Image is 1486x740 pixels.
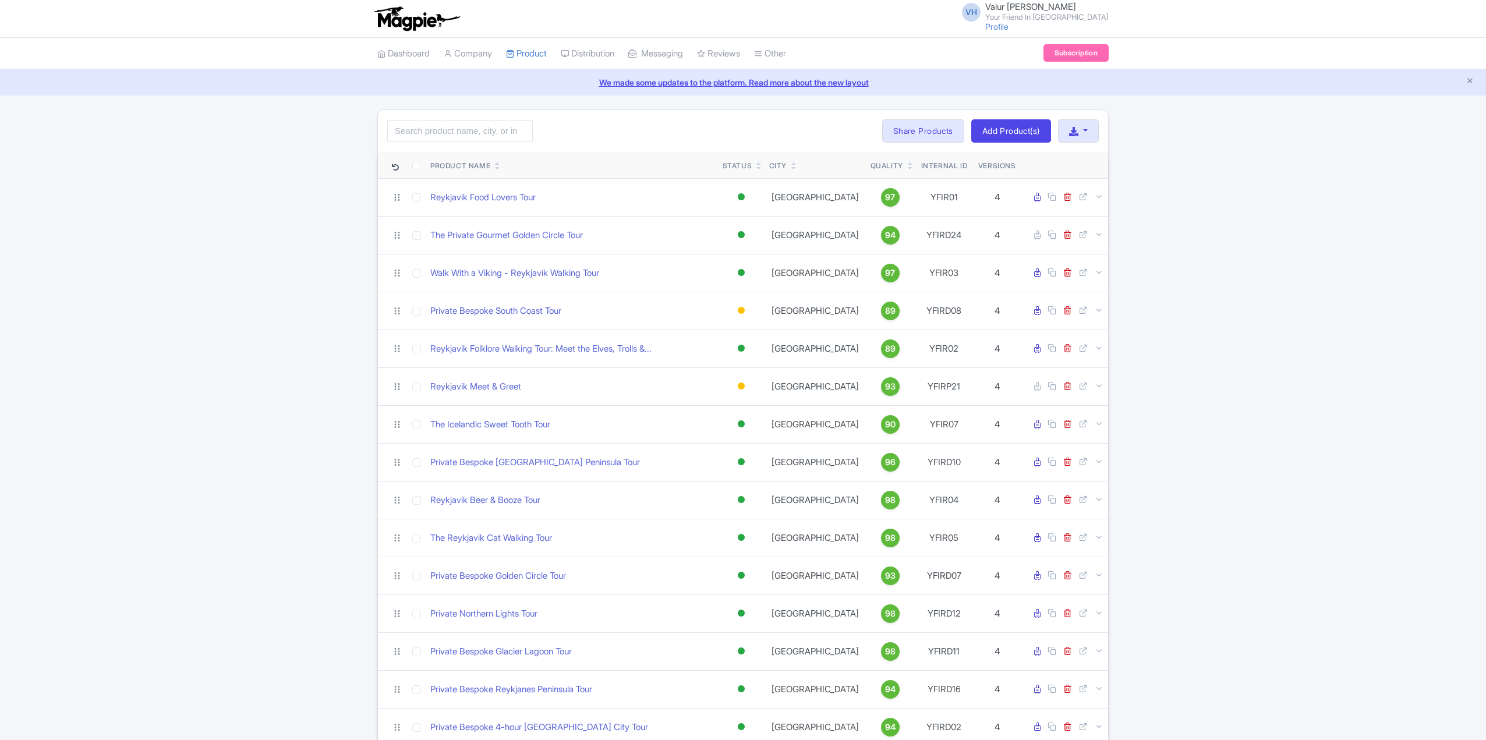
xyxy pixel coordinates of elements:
span: 4 [995,494,1000,505]
span: 4 [995,570,1000,581]
a: Add Product(s) [971,119,1051,143]
td: YFIRD16 [915,670,974,708]
span: 4 [995,608,1000,619]
td: [GEOGRAPHIC_DATA] [765,443,866,481]
a: Product [506,38,547,70]
a: Reykjavik Meet & Greet [430,380,521,394]
a: VH Valur [PERSON_NAME] Your Friend In [GEOGRAPHIC_DATA] [955,2,1109,21]
span: 94 [885,229,896,242]
span: 89 [885,305,896,317]
a: 97 [871,264,910,282]
div: Active [735,226,747,243]
div: Active [735,491,747,508]
span: 4 [995,267,1000,278]
span: 4 [995,684,1000,695]
span: 4 [995,343,1000,354]
span: Valur [PERSON_NAME] [985,1,1076,12]
div: Active [735,340,747,357]
span: VH [962,3,981,22]
input: Search product name, city, or interal id [387,120,533,142]
div: Building [735,302,747,319]
a: 97 [871,188,910,207]
div: Status [723,161,752,171]
td: YFIRD11 [915,632,974,670]
a: Reykjavik Food Lovers Tour [430,191,536,204]
span: 4 [995,305,1000,316]
div: Product Name [430,161,490,171]
td: [GEOGRAPHIC_DATA] [765,292,866,330]
th: Versions [974,152,1021,179]
a: 90 [871,415,910,434]
td: YFIRD08 [915,292,974,330]
a: Private Bespoke 4-hour [GEOGRAPHIC_DATA] City Tour [430,721,648,734]
span: 4 [995,192,1000,203]
a: 93 [871,566,910,585]
td: YFIRD07 [915,557,974,594]
td: [GEOGRAPHIC_DATA] [765,405,866,443]
a: 98 [871,491,910,509]
a: 89 [871,302,910,320]
div: Active [735,529,747,546]
td: YFIRD24 [915,216,974,254]
td: YFIR03 [915,254,974,292]
a: Distribution [561,38,614,70]
span: 89 [885,342,896,355]
a: We made some updates to the platform. Read more about the new layout [7,76,1479,88]
td: YFIRP21 [915,367,974,405]
a: 96 [871,453,910,472]
td: [GEOGRAPHIC_DATA] [765,557,866,594]
div: Active [735,718,747,735]
td: [GEOGRAPHIC_DATA] [765,481,866,519]
small: Your Friend In [GEOGRAPHIC_DATA] [985,13,1109,21]
td: YFIR05 [915,519,974,557]
a: Reykjavik Beer & Booze Tour [430,494,540,507]
th: Internal ID [915,152,974,179]
span: 98 [885,645,896,658]
div: Active [735,454,747,470]
a: Private Bespoke [GEOGRAPHIC_DATA] Peninsula Tour [430,456,640,469]
a: Other [754,38,786,70]
div: Active [735,605,747,622]
a: The Icelandic Sweet Tooth Tour [430,418,550,431]
a: Company [444,38,492,70]
span: 4 [995,229,1000,240]
div: Quality [871,161,903,171]
a: Messaging [628,38,683,70]
a: Subscription [1043,44,1109,62]
a: Private Bespoke Golden Circle Tour [430,569,566,583]
a: The Private Gourmet Golden Circle Tour [430,229,583,242]
td: [GEOGRAPHIC_DATA] [765,330,866,367]
span: 90 [885,418,896,431]
a: Reviews [697,38,740,70]
a: 94 [871,680,910,699]
a: 93 [871,377,910,396]
img: logo-ab69f6fb50320c5b225c76a69d11143b.png [371,6,462,31]
span: 93 [885,569,896,582]
span: 4 [995,381,1000,392]
td: [GEOGRAPHIC_DATA] [765,594,866,632]
span: 96 [885,456,896,469]
td: [GEOGRAPHIC_DATA] [765,519,866,557]
button: Close announcement [1466,75,1474,88]
a: Private Bespoke Reykjanes Peninsula Tour [430,683,592,696]
a: Private Bespoke Glacier Lagoon Tour [430,645,572,658]
div: Building [735,378,747,395]
span: 4 [995,532,1000,543]
a: Private Bespoke South Coast Tour [430,305,561,318]
span: 93 [885,380,896,393]
a: Walk With a Viking - Reykjavik Walking Tour [430,267,599,280]
a: 98 [871,604,910,623]
td: YFIR02 [915,330,974,367]
div: City [769,161,787,171]
div: Active [735,189,747,206]
span: 4 [995,419,1000,430]
a: Dashboard [377,38,430,70]
td: YFIR07 [915,405,974,443]
td: YFIRD12 [915,594,974,632]
div: Active [735,567,747,584]
span: 98 [885,532,896,544]
div: Active [735,264,747,281]
a: Reykjavik Folklore Walking Tour: Meet the Elves, Trolls &... [430,342,652,356]
td: YFIRD10 [915,443,974,481]
a: Private Northern Lights Tour [430,607,537,621]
